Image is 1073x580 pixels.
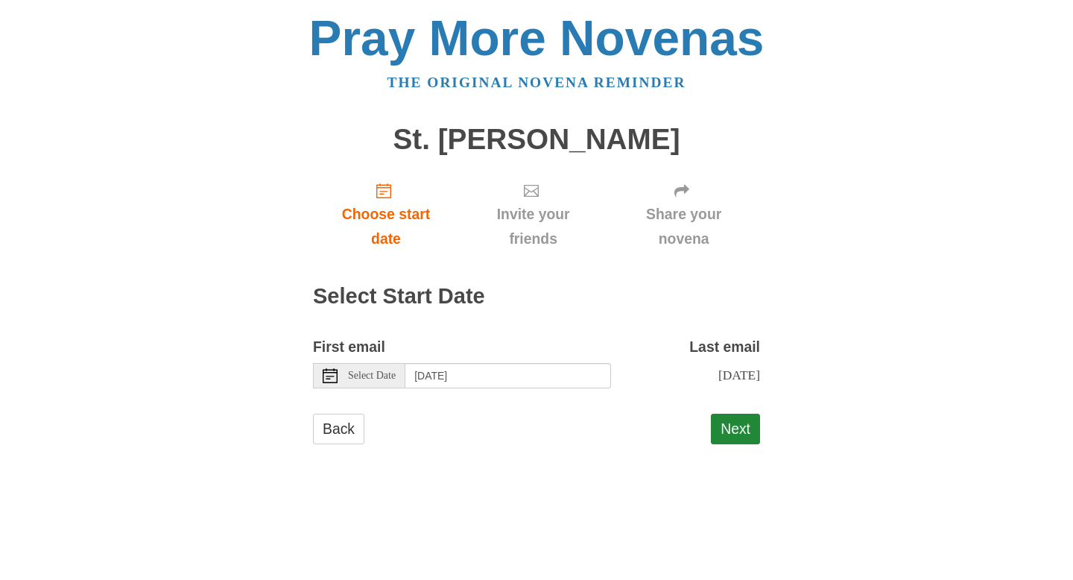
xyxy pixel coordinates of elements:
[313,335,385,359] label: First email
[348,371,396,381] span: Select Date
[309,10,765,66] a: Pray More Novenas
[328,202,444,251] span: Choose start date
[387,75,686,90] a: The original novena reminder
[607,170,760,259] a: Share your novena
[313,414,364,444] a: Back
[689,335,760,359] label: Last email
[622,202,745,251] span: Share your novena
[711,414,760,444] button: Next
[718,368,760,382] span: [DATE]
[313,124,760,156] h1: St. [PERSON_NAME]
[313,285,760,309] h2: Select Start Date
[313,170,459,259] a: Choose start date
[474,202,592,251] span: Invite your friends
[459,170,607,259] a: Invite your friends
